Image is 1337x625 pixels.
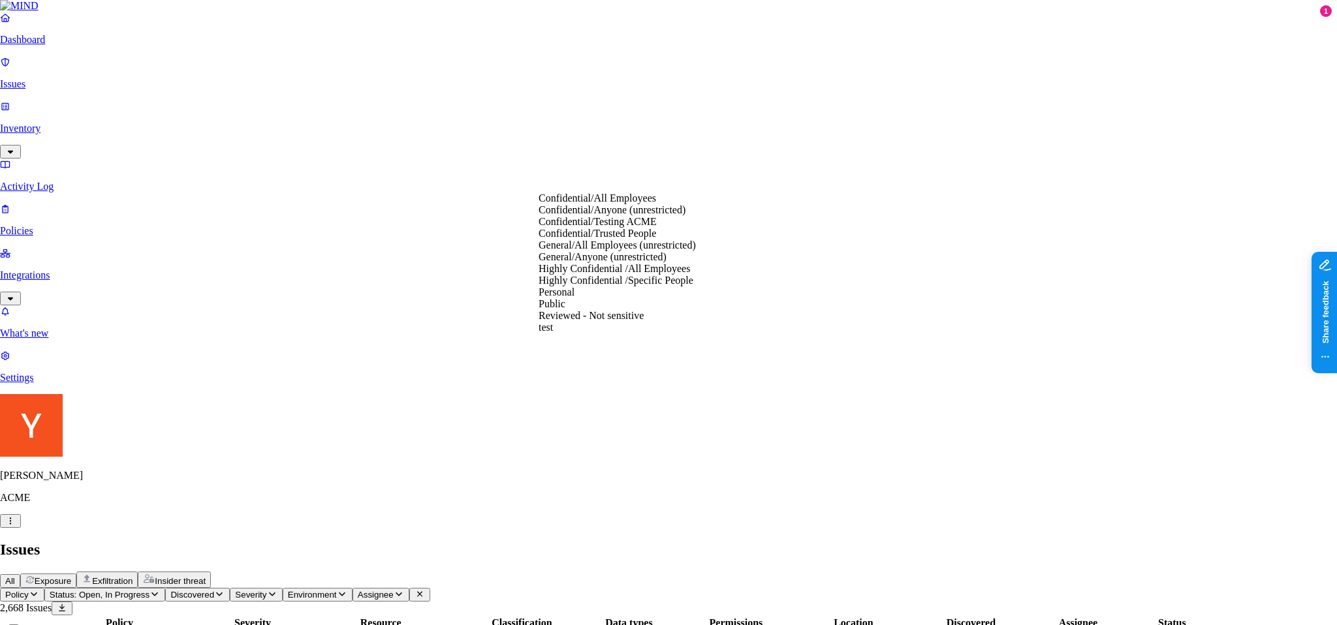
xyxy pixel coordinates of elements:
[539,228,656,239] span: Confidential/Trusted People
[539,204,685,215] span: Confidential/Anyone (unrestricted)
[539,263,690,274] span: Highly Confidential /All Employees
[539,216,657,227] span: Confidential/Testing ACME
[539,239,696,251] span: General/All Employees (unrestricted)
[539,251,667,262] span: General/Anyone (unrestricted)
[539,286,574,297] span: Personal
[539,275,693,286] span: Highly Confidential /Specific People
[539,298,565,309] span: Public
[539,310,644,321] span: Reviewed - Not sensitive
[539,192,656,204] span: Confidential/All Employees
[539,322,553,333] span: test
